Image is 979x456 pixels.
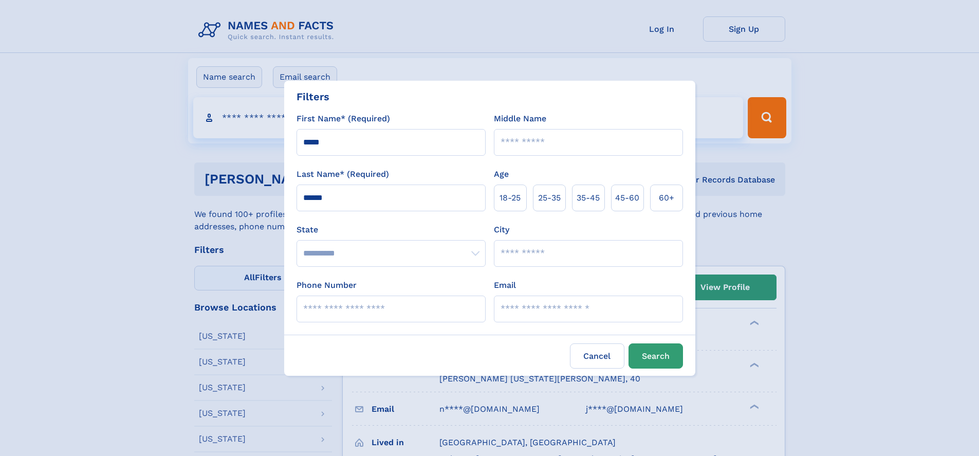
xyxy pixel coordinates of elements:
label: Email [494,279,516,291]
label: Cancel [570,343,624,369]
label: Last Name* (Required) [297,168,389,180]
button: Search [629,343,683,369]
span: 25‑35 [538,192,561,204]
label: State [297,224,486,236]
span: 60+ [659,192,674,204]
label: Phone Number [297,279,357,291]
label: City [494,224,509,236]
label: First Name* (Required) [297,113,390,125]
span: 45‑60 [615,192,639,204]
div: Filters [297,89,329,104]
label: Age [494,168,509,180]
span: 18‑25 [500,192,521,204]
label: Middle Name [494,113,546,125]
span: 35‑45 [577,192,600,204]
